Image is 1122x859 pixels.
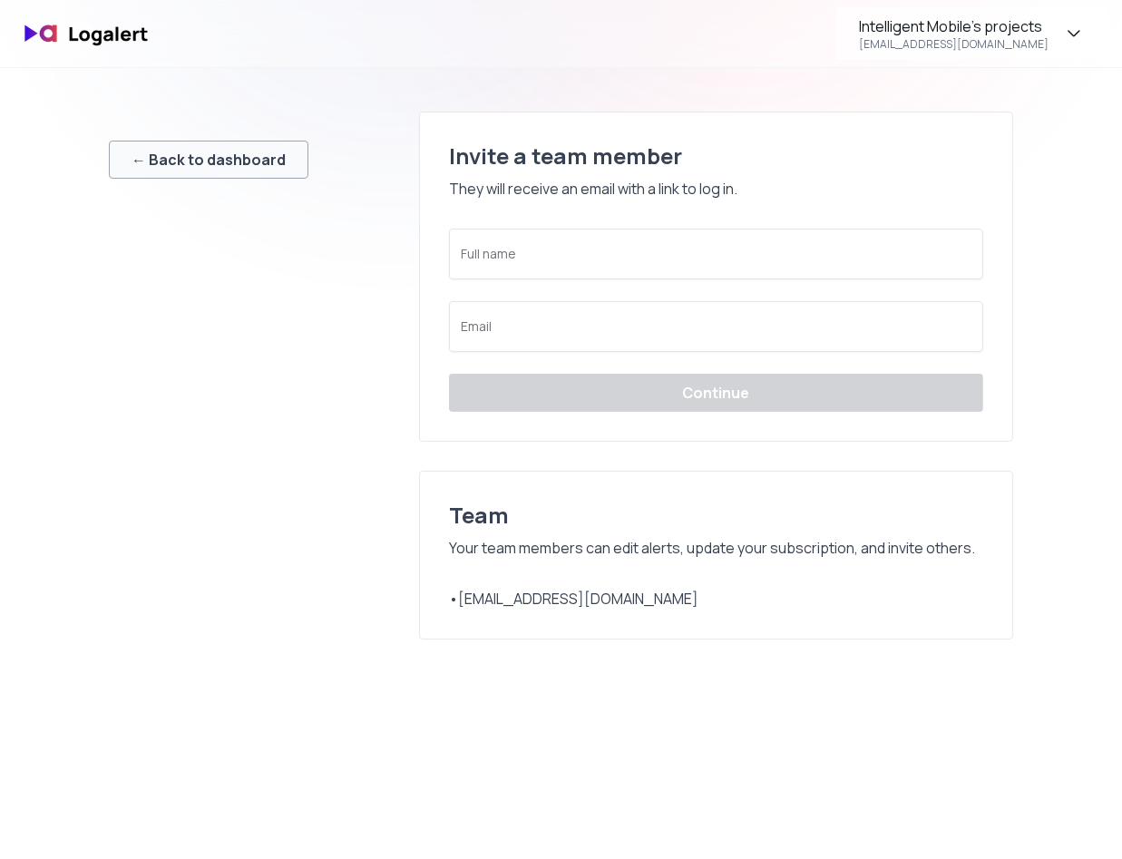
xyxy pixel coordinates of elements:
div: • [EMAIL_ADDRESS][DOMAIN_NAME] [449,588,983,610]
img: logo [15,13,160,55]
div: ← Back to dashboard [132,149,286,171]
input: Full name [461,253,971,271]
div: Intelligent Mobile's projects [859,15,1042,37]
button: Intelligent Mobile's projects[EMAIL_ADDRESS][DOMAIN_NAME] [836,7,1107,60]
button: ← Back to dashboard [109,141,308,179]
div: Your team members can edit alerts, update your subscription, and invite others. [449,537,983,559]
input: Email [461,326,971,344]
div: They will receive an email with a link to log in. [449,178,983,200]
div: Continue [683,382,750,404]
div: [EMAIL_ADDRESS][DOMAIN_NAME] [859,37,1049,52]
div: Invite a team member [449,142,983,171]
div: Team [449,501,983,530]
button: Continue [449,374,983,412]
